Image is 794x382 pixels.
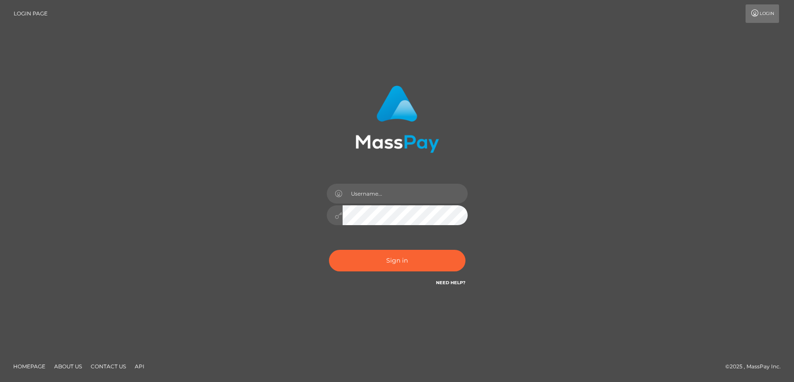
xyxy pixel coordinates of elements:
a: About Us [51,360,85,373]
a: Homepage [10,360,49,373]
a: API [131,360,148,373]
button: Sign in [329,250,465,271]
a: Need Help? [436,280,465,286]
img: MassPay Login [355,85,439,153]
a: Login Page [14,4,48,23]
div: © 2025 , MassPay Inc. [725,362,787,371]
a: Login [746,4,779,23]
a: Contact Us [87,360,129,373]
input: Username... [343,184,468,204]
